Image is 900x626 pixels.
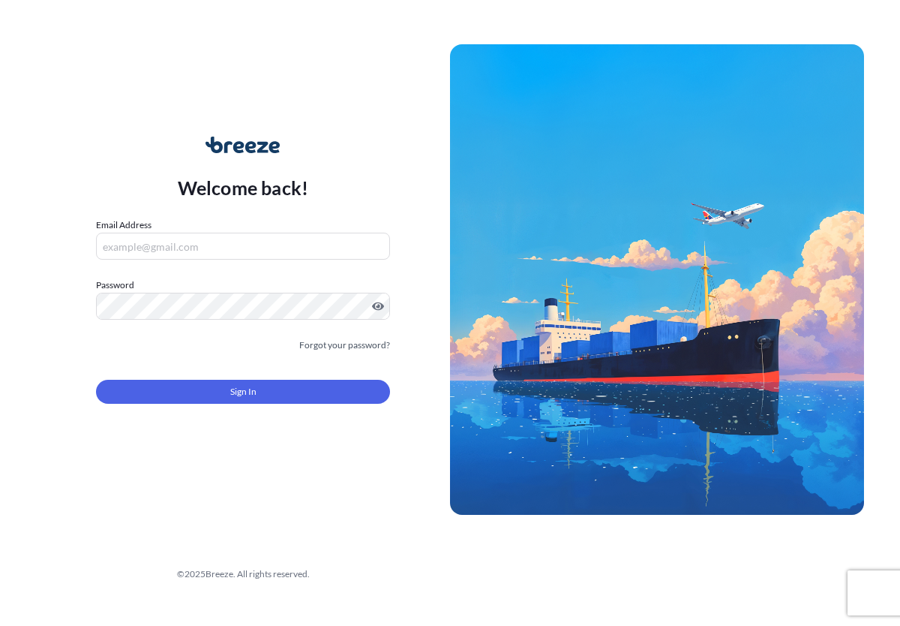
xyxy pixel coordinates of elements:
button: Sign In [96,380,390,404]
label: Password [96,278,390,293]
input: example@gmail.com [96,233,390,260]
span: Sign In [230,384,256,399]
p: Welcome back! [178,176,309,200]
button: Show password [372,300,384,312]
label: Email Address [96,218,151,233]
a: Forgot your password? [299,338,390,353]
img: Ship illustration [450,44,864,515]
div: © 2025 Breeze. All rights reserved. [36,567,450,582]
